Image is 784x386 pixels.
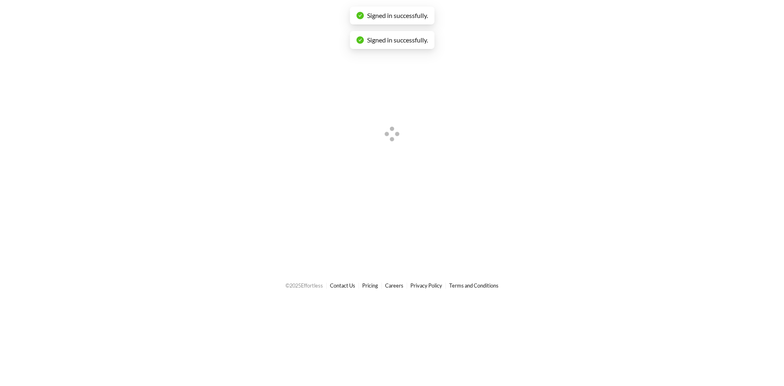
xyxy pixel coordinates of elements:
[285,282,323,289] span: © 2025 Effortless
[356,12,364,19] span: check-circle
[367,36,428,44] span: Signed in successfully.
[385,282,403,289] a: Careers
[330,282,355,289] a: Contact Us
[362,282,378,289] a: Pricing
[367,11,428,19] span: Signed in successfully.
[449,282,499,289] a: Terms and Conditions
[356,36,364,44] span: check-circle
[410,282,442,289] a: Privacy Policy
